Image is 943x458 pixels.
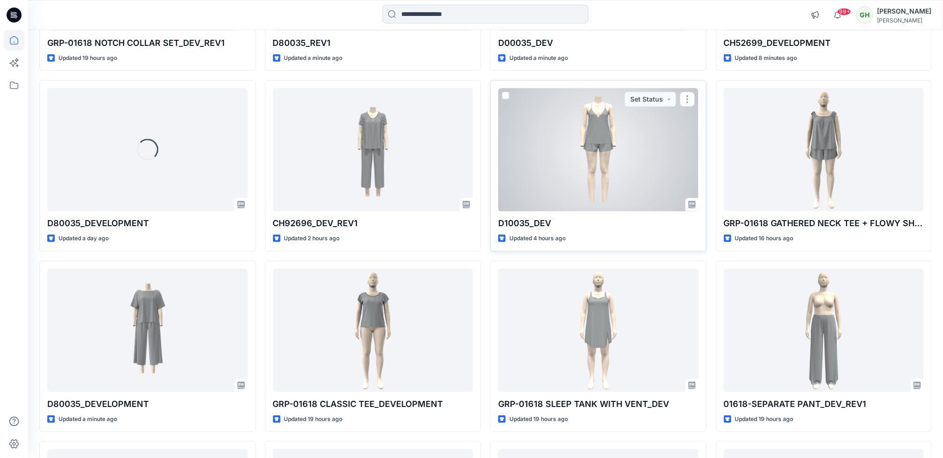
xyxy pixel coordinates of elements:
[59,414,117,424] p: Updated a minute ago
[59,234,109,244] p: Updated a day ago
[498,398,699,411] p: GRP-01618 SLEEP TANK WITH VENT_DEV
[724,37,924,50] p: CH52699_DEVELOPMENT
[877,17,931,24] div: [PERSON_NAME]
[735,414,794,424] p: Updated 19 hours ago
[735,53,797,63] p: Updated 8 minutes ago
[47,398,248,411] p: D80035_DEVELOPMENT
[509,414,568,424] p: Updated 19 hours ago
[837,8,851,15] span: 99+
[724,217,924,230] p: GRP-01618 GATHERED NECK TEE + FLOWY SHORT_DEVELOPMENT
[273,398,473,411] p: GRP-01618 CLASSIC TEE_DEVELOPMENT
[47,269,248,392] a: D80035_DEVELOPMENT
[47,217,248,230] p: D80035_DEVELOPMENT
[273,269,473,392] a: GRP-01618 CLASSIC TEE_DEVELOPMENT
[284,53,343,63] p: Updated a minute ago
[59,53,117,63] p: Updated 19 hours ago
[273,37,473,50] p: D80035_REV1
[498,269,699,392] a: GRP-01618 SLEEP TANK WITH VENT_DEV
[498,37,699,50] p: D00035_DEV
[284,414,343,424] p: Updated 19 hours ago
[735,234,794,244] p: Updated 16 hours ago
[509,53,568,63] p: Updated a minute ago
[284,234,340,244] p: Updated 2 hours ago
[47,37,248,50] p: GRP-01618 NOTCH COLLAR SET_DEV_REV1
[877,6,931,17] div: [PERSON_NAME]
[273,88,473,211] a: CH92696_DEV_REV1
[273,217,473,230] p: CH92696_DEV_REV1
[856,7,873,23] div: GH
[724,269,924,392] a: 01618-SEPARATE PANT_DEV_REV1
[498,217,699,230] p: D10035_DEV
[509,234,566,244] p: Updated 4 hours ago
[724,398,924,411] p: 01618-SEPARATE PANT_DEV_REV1
[498,88,699,211] a: D10035_DEV
[724,88,924,211] a: GRP-01618 GATHERED NECK TEE + FLOWY SHORT_DEVELOPMENT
